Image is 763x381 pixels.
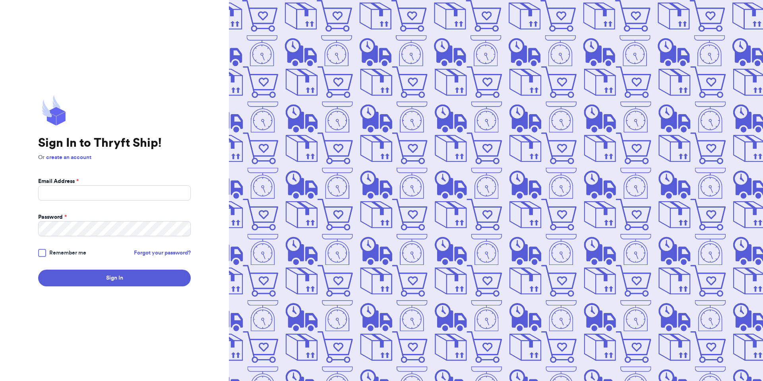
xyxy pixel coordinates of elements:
button: Sign In [38,270,191,286]
label: Email Address [38,177,79,185]
label: Password [38,213,67,221]
span: Remember me [49,249,86,257]
p: Or [38,154,191,161]
a: create an account [46,155,91,160]
h1: Sign In to Thryft Ship! [38,136,191,150]
a: Forgot your password? [134,249,191,257]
